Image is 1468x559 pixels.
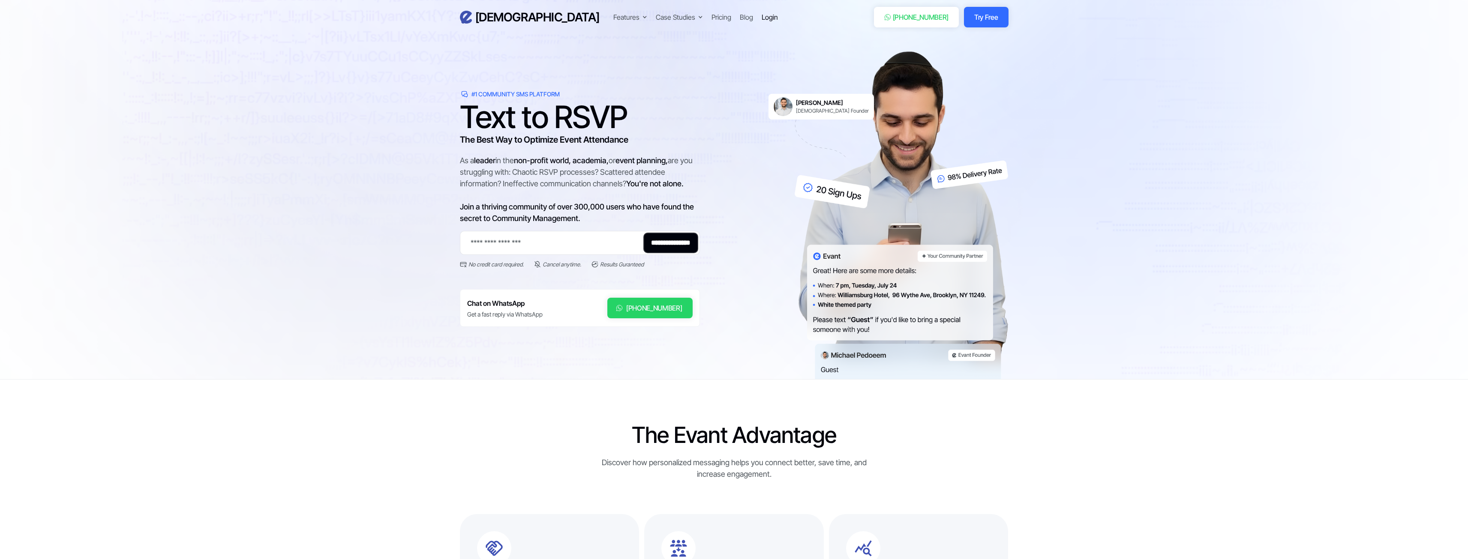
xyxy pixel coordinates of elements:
a: Login [762,12,778,22]
h3: The Best Way to Optimize Event Attendance [460,133,700,146]
div: [DEMOGRAPHIC_DATA] Founder [796,108,869,114]
h2: The Evant Advantage [592,422,876,448]
div: Cancel anytime. [543,260,581,269]
a: [PHONE_NUMBER] [874,7,959,27]
h1: Text to RSVP [460,104,700,130]
h6: [PERSON_NAME] [796,99,869,107]
div: No credit card required. [468,260,524,269]
a: Pricing [711,12,731,22]
div: Features [613,12,639,22]
div: Features [613,12,647,22]
span: Join a thriving community of over 300,000 users who have found the secret to Community Management. [460,202,694,223]
a: [PHONE_NUMBER] [607,298,693,318]
span: leader [474,156,495,165]
div: Results Guranteed [600,260,644,269]
span: event planning, [615,156,668,165]
div: [PHONE_NUMBER] [626,303,682,313]
form: Email Form 2 [460,231,700,269]
a: Try Free [964,7,1008,27]
div: Case Studies [656,12,703,22]
span: You're not alone. [626,179,684,188]
div: Case Studies [656,12,695,22]
div: Get a fast reply via WhatsApp [467,310,543,319]
div: Discover how personalized messaging helps you connect better, save time, and increase engagement. [592,457,876,480]
a: [PERSON_NAME][DEMOGRAPHIC_DATA] Founder [769,94,874,120]
h6: Chat on WhatsApp [467,298,543,309]
span: non-profit world, academia, [514,156,609,165]
div: [PHONE_NUMBER] [893,12,949,22]
h3: [DEMOGRAPHIC_DATA] [475,10,600,25]
div: As a in the or are you struggling with: Chaotic RSVP processes? Scattered attendee information? I... [460,155,700,224]
a: home [460,10,600,25]
a: Blog [740,12,753,22]
div: #1 Community SMS Platform [471,90,560,99]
